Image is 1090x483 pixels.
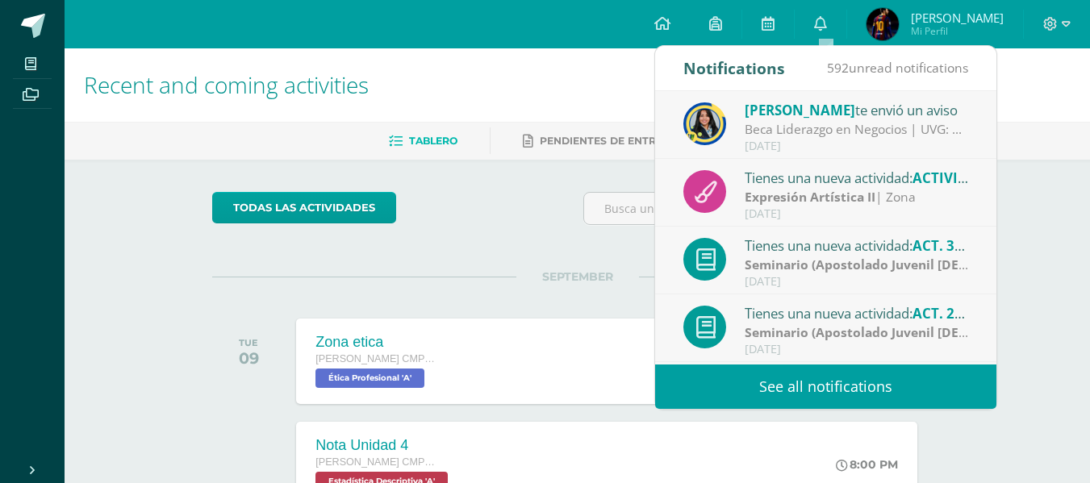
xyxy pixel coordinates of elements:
[315,334,436,351] div: Zona etica
[315,368,424,388] span: Ética Profesional 'A'
[745,120,969,139] div: Beca Liderazgo en Negocios | UVG: Gusto en saludarlos chicos, que estén brillando en su práctica....
[523,128,678,154] a: Pendientes de entrega
[745,323,969,342] div: | Zona
[655,364,996,409] a: See all notifications
[409,135,457,147] span: Tablero
[745,256,969,274] div: | Zona
[212,192,396,223] a: todas las Actividades
[827,59,968,77] span: unread notifications
[745,188,875,206] strong: Expresión Artística II
[911,10,1004,26] span: [PERSON_NAME]
[745,139,969,153] div: [DATE]
[540,135,678,147] span: Pendientes de entrega
[239,337,259,348] div: TUE
[315,437,452,454] div: Nota Unidad 4
[913,169,987,187] span: ACTIVIDAD
[389,128,457,154] a: Tablero
[745,99,969,120] div: te envió un aviso
[315,456,436,468] span: [PERSON_NAME] CMP Bachillerato en CCLL con Orientación en Computación
[745,302,969,323] div: Tienes una nueva actividad:
[745,235,969,256] div: Tienes una nueva actividad:
[745,207,969,221] div: [DATE]
[683,46,785,90] div: Notifications
[745,275,969,289] div: [DATE]
[745,101,855,119] span: [PERSON_NAME]
[745,167,969,188] div: Tienes una nueva actividad:
[84,69,369,100] span: Recent and coming activities
[239,348,259,368] div: 09
[516,269,639,284] span: SEPTEMBER
[315,353,436,364] span: [PERSON_NAME] CMP Bachillerato en CCLL con Orientación en Computación
[584,193,942,224] input: Busca una actividad próxima aquí...
[745,188,969,206] div: | Zona
[867,8,899,40] img: 1e26687f261d44f246eaf5750538126e.png
[683,102,726,145] img: 9385da7c0ece523bc67fca2554c96817.png
[745,343,969,356] div: [DATE]
[836,457,898,472] div: 8:00 PM
[827,59,849,77] span: 592
[911,24,1004,38] span: Mi Perfil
